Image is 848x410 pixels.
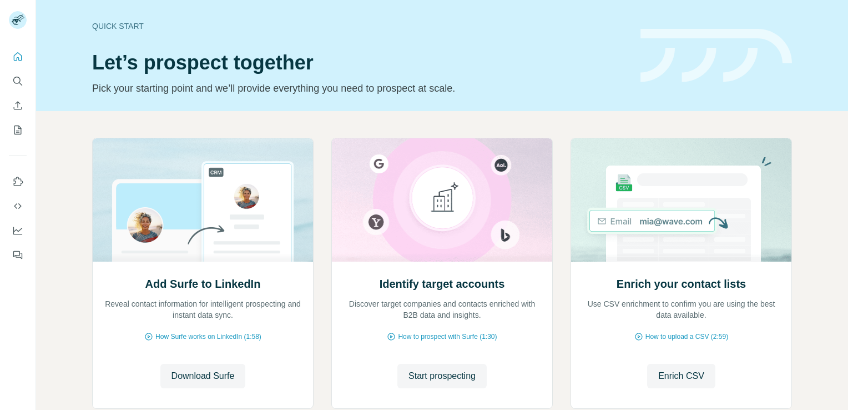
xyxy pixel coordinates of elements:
[160,364,246,388] button: Download Surfe
[658,369,704,383] span: Enrich CSV
[640,29,792,83] img: banner
[9,47,27,67] button: Quick start
[171,369,235,383] span: Download Surfe
[145,276,261,292] h2: Add Surfe to LinkedIn
[645,332,728,342] span: How to upload a CSV (2:59)
[104,298,302,321] p: Reveal contact information for intelligent prospecting and instant data sync.
[571,138,792,262] img: Enrich your contact lists
[9,71,27,91] button: Search
[155,332,261,342] span: How Surfe works on LinkedIn (1:58)
[92,138,314,262] img: Add Surfe to LinkedIn
[582,298,780,321] p: Use CSV enrichment to confirm you are using the best data available.
[92,81,627,96] p: Pick your starting point and we’ll provide everything you need to prospect at scale.
[398,332,497,342] span: How to prospect with Surfe (1:30)
[9,221,27,241] button: Dashboard
[397,364,487,388] button: Start prospecting
[331,138,553,262] img: Identify target accounts
[9,172,27,192] button: Use Surfe on LinkedIn
[9,96,27,116] button: Enrich CSV
[92,52,627,74] h1: Let’s prospect together
[647,364,715,388] button: Enrich CSV
[380,276,505,292] h2: Identify target accounts
[9,120,27,140] button: My lists
[9,196,27,216] button: Use Surfe API
[617,276,746,292] h2: Enrich your contact lists
[9,245,27,265] button: Feedback
[343,298,541,321] p: Discover target companies and contacts enriched with B2B data and insights.
[92,21,627,32] div: Quick start
[408,369,476,383] span: Start prospecting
